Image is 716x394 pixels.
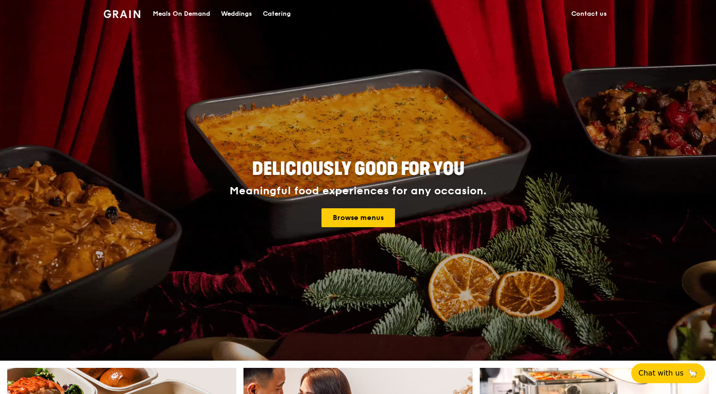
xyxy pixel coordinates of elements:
a: Contact us [566,0,612,27]
span: Deliciously good for you [252,158,464,180]
div: Meals On Demand [153,0,210,27]
a: Catering [257,0,296,27]
span: Chat with us [638,368,684,379]
a: Weddings [216,0,257,27]
button: Chat with us🦙 [631,363,705,383]
div: Catering [263,0,291,27]
a: Browse menus [321,208,395,227]
div: Weddings [221,0,252,27]
img: Grain [104,10,140,18]
span: 🦙 [687,368,698,379]
div: Meaningful food experiences for any occasion. [196,185,520,197]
